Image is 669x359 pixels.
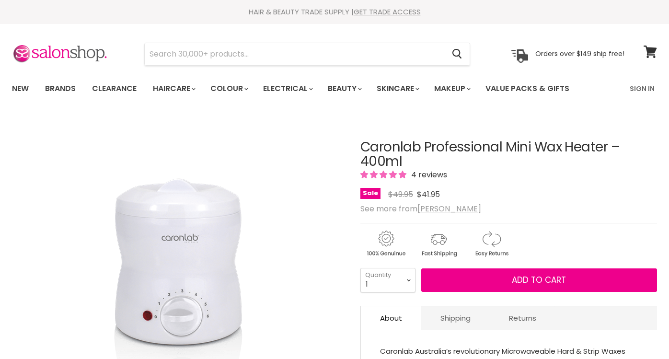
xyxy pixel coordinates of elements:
[361,306,421,330] a: About
[421,268,657,292] button: Add to cart
[360,229,411,258] img: genuine.gif
[421,306,490,330] a: Shipping
[624,79,660,99] a: Sign In
[360,169,408,180] span: 4.75 stars
[85,79,144,99] a: Clearance
[203,79,254,99] a: Colour
[417,203,481,214] a: [PERSON_NAME]
[5,79,36,99] a: New
[466,229,517,258] img: returns.gif
[621,314,659,349] iframe: Gorgias live chat messenger
[360,188,381,199] span: Sale
[408,169,447,180] span: 4 reviews
[360,140,657,170] h1: Caronlab Professional Mini Wax Heater – 400ml
[144,43,470,66] form: Product
[146,79,201,99] a: Haircare
[360,203,481,214] span: See more from
[256,79,319,99] a: Electrical
[38,79,83,99] a: Brands
[354,7,421,17] a: GET TRADE ACCESS
[360,268,415,292] select: Quantity
[369,79,425,99] a: Skincare
[417,189,440,200] span: $41.95
[444,43,470,65] button: Search
[413,229,464,258] img: shipping.gif
[512,274,566,286] span: Add to cart
[388,189,413,200] span: $49.95
[490,306,555,330] a: Returns
[427,79,476,99] a: Makeup
[321,79,368,99] a: Beauty
[145,43,444,65] input: Search
[478,79,577,99] a: Value Packs & Gifts
[535,49,624,58] p: Orders over $149 ship free!
[5,75,600,103] ul: Main menu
